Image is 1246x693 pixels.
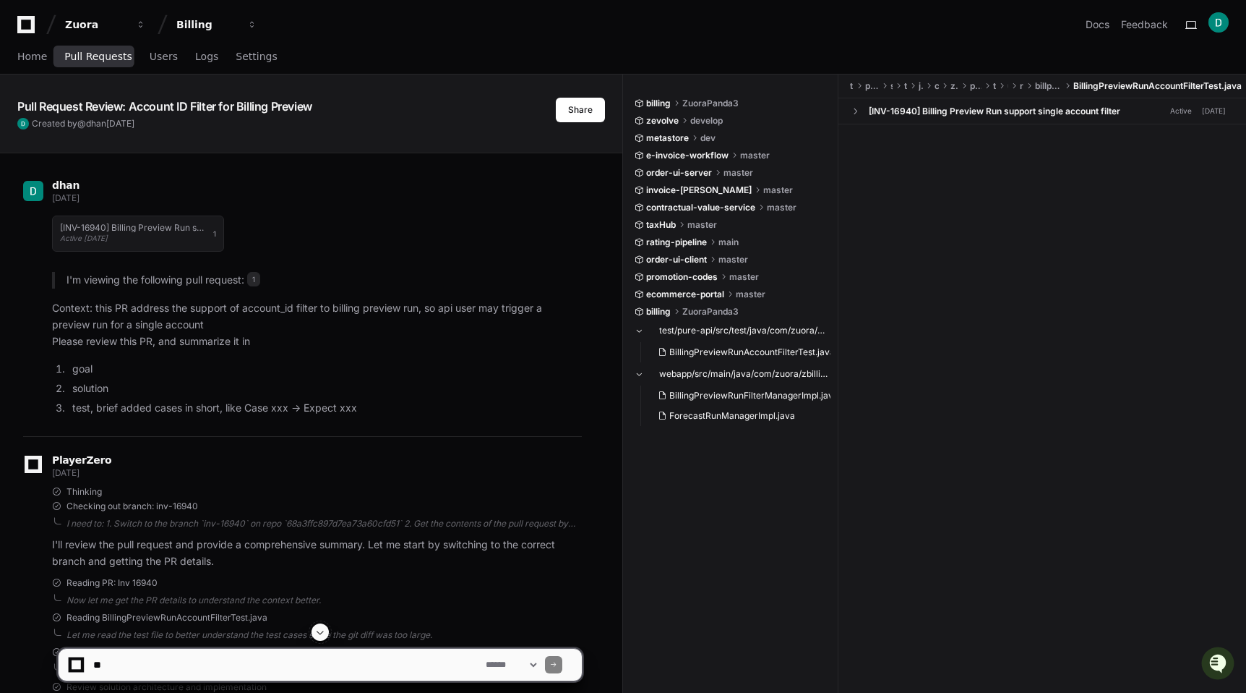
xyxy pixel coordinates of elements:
[64,52,132,61] span: Pull Requests
[1086,17,1109,32] a: Docs
[213,228,216,239] span: 1
[64,41,132,74] a: Pull Requests
[700,132,716,144] span: dev
[32,118,134,129] span: Created by
[49,122,210,134] div: We're offline, but we'll be back soon!
[1020,80,1023,92] span: rest
[52,456,111,464] span: PlayerZero
[150,52,178,61] span: Users
[102,151,175,163] a: Powered byPylon
[646,98,671,109] span: billing
[66,518,582,530] div: I need to: 1. Switch to the branch `inv-16940` on repo `68a3ffc897d7ea73a60cfd51` 2. Get the cont...
[659,325,828,336] span: test/pure-api/src/test/java/com/zuora/pureapi/test/uri/rest/billpreviewrun
[236,41,277,74] a: Settings
[59,12,152,38] button: Zuora
[767,202,796,213] span: master
[646,254,707,265] span: order-ui-client
[740,150,770,161] span: master
[690,115,723,127] span: develop
[652,406,830,426] button: ForecastRunManagerImpl.java
[65,17,127,32] div: Zuora
[52,179,80,191] span: dhan
[919,80,923,92] span: java
[66,272,582,289] p: I'm viewing the following pull request:
[66,595,582,606] div: Now let me get the PR details to understand the context better.
[68,400,582,417] li: test, brief added cases in short, like Case xxx -> Expect xxx
[14,58,263,81] div: Welcome
[176,17,239,32] div: Billing
[718,237,739,248] span: main
[646,289,724,300] span: ecommerce-portal
[66,501,198,512] span: Checking out branch: inv-16940
[646,184,752,196] span: invoice-[PERSON_NAME]
[17,41,47,74] a: Home
[763,184,793,196] span: master
[687,219,717,231] span: master
[646,167,712,179] span: order-ui-server
[52,216,224,252] button: [INV-16940] Billing Preview Run support single account filterActive [DATE]1
[718,254,748,265] span: master
[17,99,312,114] app-text-character-animate: Pull Request Review: Account ID Filter for Billing Preview
[729,271,759,283] span: master
[682,98,739,109] span: ZuoraPanda3
[556,98,605,122] button: Share
[17,118,29,129] img: ACg8ocIFPERxvfbx9sYPVYJX8WbyDwnC6QUjvJMrDROhFF9sjjdTeA=s96-c
[68,380,582,397] li: solution
[77,118,86,129] span: @
[246,112,263,129] button: Start new chat
[865,80,879,92] span: pure-api
[23,181,43,201] img: ACg8ocIFPERxvfbx9sYPVYJX8WbyDwnC6QUjvJMrDROhFF9sjjdTeA=s96-c
[60,234,108,242] span: Active [DATE]
[17,52,47,61] span: Home
[652,342,830,362] button: BillingPreviewRunAccountFilterTest.java
[659,368,828,380] span: webapp/src/main/java/com/zuora/zbilling/rating/business/impl
[904,80,908,92] span: test
[1208,12,1229,33] img: ACg8ocIFPERxvfbx9sYPVYJX8WbyDwnC6QUjvJMrDROhFF9sjjdTeA=s96-c
[993,80,997,92] span: test
[646,115,679,127] span: zevolve
[1166,104,1196,118] span: Active
[646,306,671,318] span: billing
[669,346,835,358] span: BillingPreviewRunAccountFilterTest.java
[635,319,828,342] button: test/pure-api/src/test/java/com/zuora/pureapi/test/uri/rest/billpreviewrun
[646,202,755,213] span: contractual-value-service
[646,219,676,231] span: taxHub
[1202,106,1226,116] div: [DATE]
[646,237,707,248] span: rating-pipeline
[890,80,893,92] span: src
[52,192,79,203] span: [DATE]
[646,271,718,283] span: promotion-codes
[66,486,102,498] span: Thinking
[14,108,40,134] img: 1756235613930-3d25f9e4-fa56-45dd-b3ad-e072dfbd1548
[652,386,830,406] button: BillingPreviewRunFilterManagerImpl.java
[1200,645,1239,684] iframe: Open customer support
[635,362,828,386] button: webapp/src/main/java/com/zuora/zbilling/rating/business/impl
[950,80,958,92] span: zuora
[869,106,1120,117] div: [INV-16940] Billing Preview Run support single account filter
[236,52,277,61] span: Settings
[66,577,158,589] span: Reading PR: Inv 16940
[669,390,838,401] span: BillingPreviewRunFilterManagerImpl.java
[934,80,939,92] span: com
[14,14,43,43] img: PlayerZero
[195,41,218,74] a: Logs
[669,410,795,422] span: ForecastRunManagerImpl.java
[171,12,263,38] button: Billing
[682,306,739,318] span: ZuoraPanda3
[646,150,729,161] span: e-invoice-workflow
[1121,17,1168,32] button: Feedback
[736,289,765,300] span: master
[68,361,582,378] li: goal
[106,118,134,129] span: [DATE]
[723,167,753,179] span: master
[52,467,79,478] span: [DATE]
[970,80,981,92] span: pureapi
[49,108,237,122] div: Start new chat
[52,300,582,349] p: Context: this PR address the support of account_id filter to billing preview run, so api user may...
[646,132,689,144] span: metastore
[850,80,854,92] span: test
[86,118,106,129] span: dhan
[195,52,218,61] span: Logs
